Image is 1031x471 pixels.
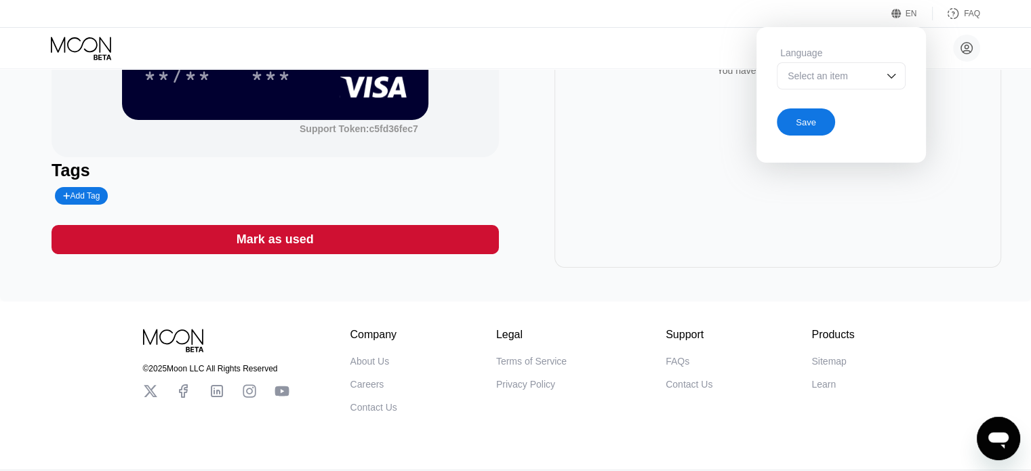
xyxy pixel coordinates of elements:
[891,7,933,20] div: EN
[350,329,397,341] div: Company
[811,329,854,341] div: Products
[496,329,567,341] div: Legal
[666,356,689,367] div: FAQs
[906,9,917,18] div: EN
[350,379,384,390] div: Careers
[784,70,878,81] div: Select an item
[666,379,712,390] div: Contact Us
[777,103,906,136] div: Save
[55,187,108,205] div: Add Tag
[63,191,100,201] div: Add Tag
[237,232,314,247] div: Mark as used
[811,356,846,367] div: Sitemap
[52,161,498,180] div: Tags
[350,356,390,367] div: About Us
[811,379,836,390] div: Learn
[300,123,418,134] div: Support Token:c5fd36fec7
[52,225,498,254] div: Mark as used
[565,52,990,89] div: You have no transactions yet
[300,123,418,134] div: Support Token: c5fd36fec7
[143,364,289,373] div: © 2025 Moon LLC All Rights Reserved
[796,117,816,128] div: Save
[666,329,712,341] div: Support
[977,417,1020,460] iframe: 启动消息传送窗口的按钮
[496,379,555,390] div: Privacy Policy
[350,402,397,413] div: Contact Us
[496,356,567,367] div: Terms of Service
[964,9,980,18] div: FAQ
[777,47,906,58] div: Language
[933,7,980,20] div: FAQ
